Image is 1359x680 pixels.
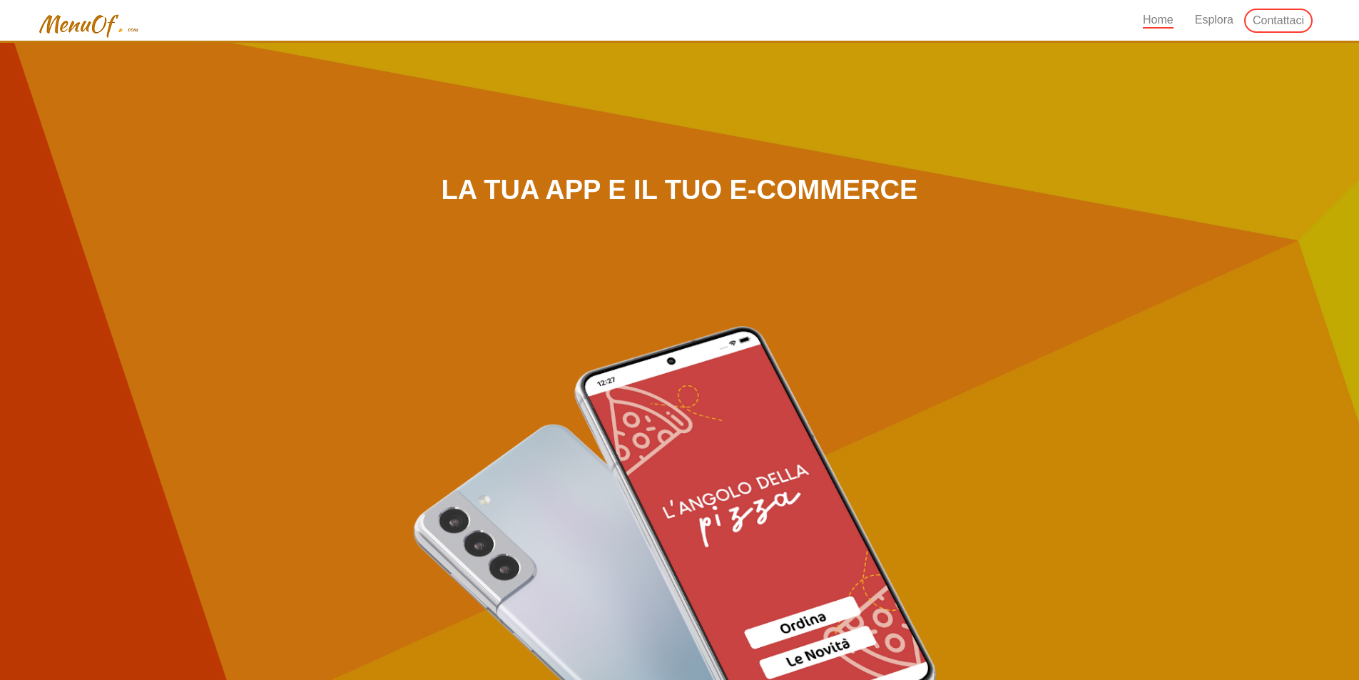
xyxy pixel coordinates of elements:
span: Home [1143,13,1174,29]
span: Contattaci [1253,14,1304,29]
span: Esplora [1195,13,1233,29]
h1: La tua app e il tuo e-commerce [410,168,948,212]
img: menuof_2.png [36,13,141,39]
a: Contattaci [1244,9,1313,33]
